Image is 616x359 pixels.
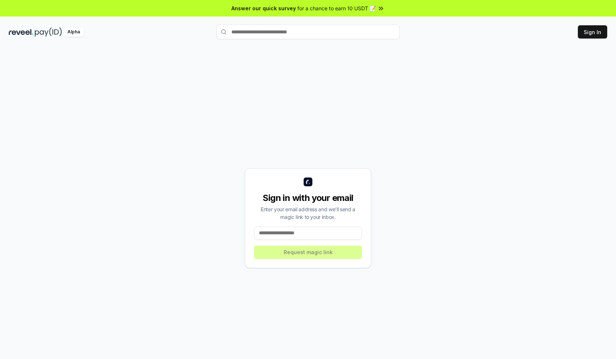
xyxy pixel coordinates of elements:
[35,28,62,37] img: pay_id
[578,25,607,39] button: Sign In
[254,205,362,221] div: Enter your email address and we’ll send a magic link to your inbox.
[297,4,376,12] span: for a chance to earn 10 USDT 📝
[63,28,84,37] div: Alpha
[231,4,296,12] span: Answer our quick survey
[9,28,33,37] img: reveel_dark
[254,192,362,204] div: Sign in with your email
[304,177,312,186] img: logo_small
